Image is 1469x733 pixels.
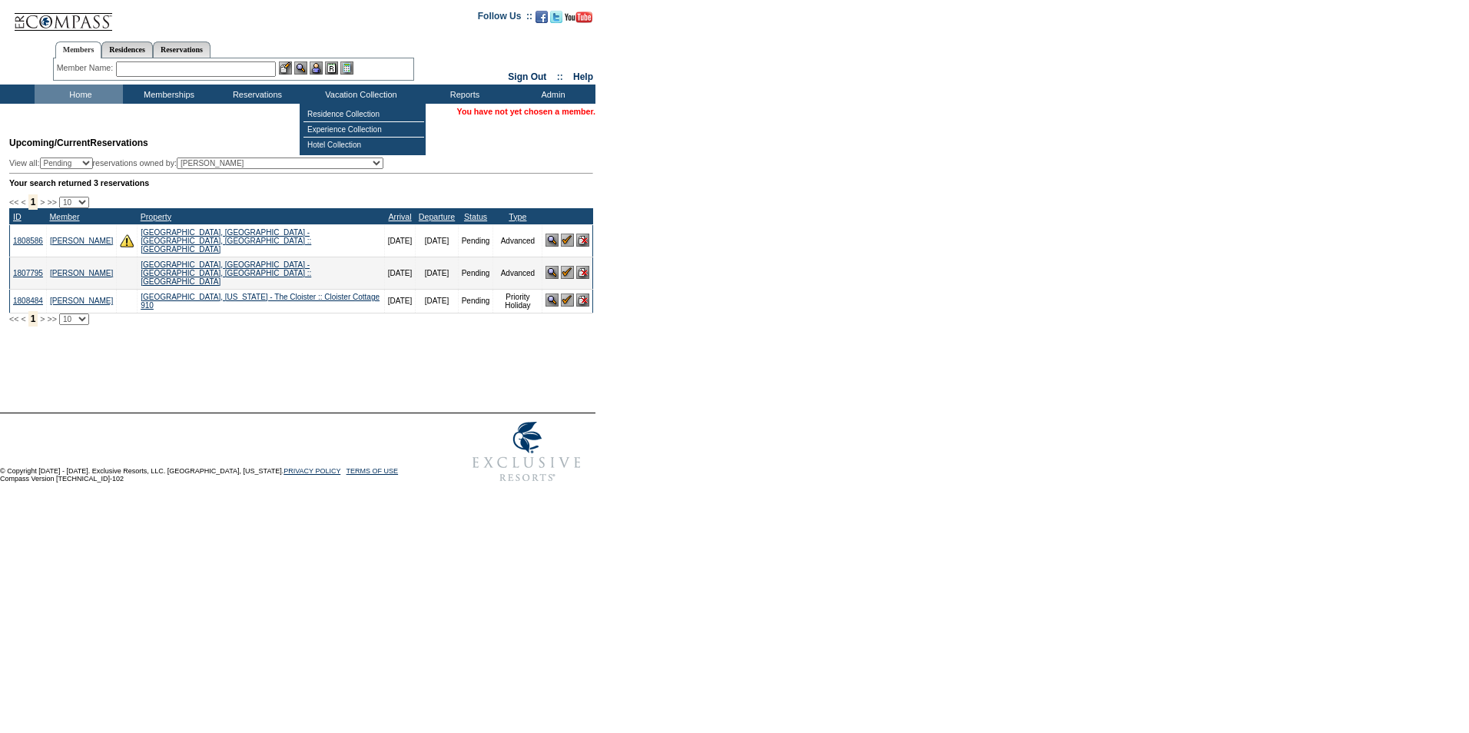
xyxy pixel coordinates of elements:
a: [PERSON_NAME] [50,237,113,245]
img: Confirm Reservation [561,234,574,247]
span: >> [47,314,56,323]
td: Pending [458,289,493,313]
td: [DATE] [416,289,458,313]
a: Property [141,212,171,221]
a: Type [509,212,526,221]
td: Pending [458,224,493,257]
td: Vacation Collection [300,85,419,104]
a: 1808586 [13,237,43,245]
img: View Reservation [545,234,559,247]
a: [GEOGRAPHIC_DATA], [GEOGRAPHIC_DATA] - [GEOGRAPHIC_DATA], [GEOGRAPHIC_DATA] :: [GEOGRAPHIC_DATA] [141,228,311,254]
a: PRIVACY POLICY [284,467,340,475]
a: TERMS OF USE [347,467,399,475]
div: Member Name: [57,61,116,75]
img: Cancel Reservation [576,234,589,247]
img: Reservations [325,61,338,75]
img: View [294,61,307,75]
span: > [40,314,45,323]
td: [DATE] [384,257,415,289]
td: [DATE] [416,257,458,289]
td: Advanced [493,257,542,289]
a: Subscribe to our YouTube Channel [565,15,592,25]
span: :: [557,71,563,82]
img: There are insufficient days and/or tokens to cover this reservation [120,234,134,247]
img: Become our fan on Facebook [536,11,548,23]
img: Cancel Reservation [576,266,589,279]
span: Reservations [9,138,148,148]
span: You have not yet chosen a member. [457,107,595,116]
a: [GEOGRAPHIC_DATA], [GEOGRAPHIC_DATA] - [GEOGRAPHIC_DATA], [GEOGRAPHIC_DATA] :: [GEOGRAPHIC_DATA] [141,260,311,286]
td: [DATE] [384,289,415,313]
img: View Reservation [545,294,559,307]
td: Memberships [123,85,211,104]
img: Cancel Reservation [576,294,589,307]
span: < [21,197,25,207]
a: Become our fan on Facebook [536,15,548,25]
img: Confirm Reservation [561,266,574,279]
img: View Reservation [545,266,559,279]
a: [PERSON_NAME] [50,297,113,305]
a: Arrival [388,212,411,221]
td: Residence Collection [303,107,424,122]
a: Residences [101,41,153,58]
a: Departure [419,212,455,221]
img: b_edit.gif [279,61,292,75]
td: Hotel Collection [303,138,424,152]
td: Follow Us :: [478,9,532,28]
td: Experience Collection [303,122,424,138]
a: Reservations [153,41,211,58]
a: 1808484 [13,297,43,305]
a: [PERSON_NAME] [50,269,113,277]
span: 1 [28,194,38,210]
span: >> [47,197,56,207]
div: Your search returned 3 reservations [9,178,593,187]
a: 1807795 [13,269,43,277]
span: 1 [28,311,38,327]
img: Subscribe to our YouTube Channel [565,12,592,23]
img: Confirm Reservation [561,294,574,307]
a: Help [573,71,593,82]
td: Admin [507,85,595,104]
span: < [21,314,25,323]
td: Reports [419,85,507,104]
td: Reservations [211,85,300,104]
td: [DATE] [384,224,415,257]
span: > [40,197,45,207]
a: [GEOGRAPHIC_DATA], [US_STATE] - The Cloister :: Cloister Cottage 910 [141,293,380,310]
span: Upcoming/Current [9,138,90,148]
span: << [9,197,18,207]
td: Advanced [493,224,542,257]
td: Pending [458,257,493,289]
td: Home [35,85,123,104]
a: Status [464,212,487,221]
img: b_calculator.gif [340,61,353,75]
a: Member [49,212,79,221]
a: Follow us on Twitter [550,15,562,25]
td: Priority Holiday [493,289,542,313]
img: Follow us on Twitter [550,11,562,23]
div: View all: reservations owned by: [9,158,390,169]
a: Members [55,41,102,58]
img: Exclusive Resorts [458,413,595,490]
span: << [9,314,18,323]
a: Sign Out [508,71,546,82]
img: Impersonate [310,61,323,75]
a: ID [13,212,22,221]
td: [DATE] [416,224,458,257]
